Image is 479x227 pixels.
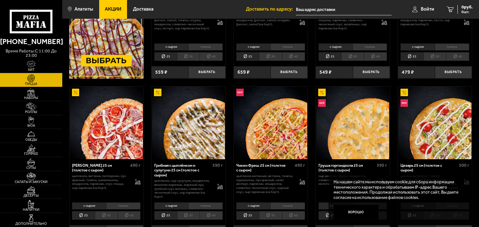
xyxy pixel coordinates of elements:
[271,66,308,78] button: Выбрать
[270,43,305,51] li: тонкое
[400,89,408,96] img: Акционный
[234,86,307,160] img: Чикен Фреш 25 см (толстое с сыром)
[130,163,140,168] span: 490 г
[236,174,294,194] p: цыпленок копченый, ветчина, томаты, корнишоны, лук красный, салат айсберг, пармезан, моцарелла, с...
[270,202,305,210] li: тонкое
[95,211,118,220] li: 30
[316,86,390,160] img: Груша горгондзола 25 см (толстое с сыром)
[69,86,144,160] a: АкционныйПетровская 25 см (толстое с сыром)
[237,70,250,75] span: 659 ₽
[212,163,223,168] span: 590 г
[154,15,212,31] p: цыпленок, лук репчатый, [PERSON_NAME], томаты, огурец, моцарелла, сливочно-чесночный соус, кетчуп...
[341,52,364,61] li: 30
[435,66,472,78] button: Выбрать
[188,43,223,51] li: тонкое
[334,179,463,200] p: На нашем сайте мы используем cookie для сбора информации технического характера и обрабатываем IP...
[318,202,353,210] li: с сыром
[154,211,177,220] li: 25
[72,163,129,173] div: [PERSON_NAME] 25 см (толстое с сыром)
[353,66,390,78] button: Выбрать
[400,99,408,107] img: Новинка
[398,86,472,160] a: АкционныйНовинкаЦезарь 25 см (толстое с сыром)
[421,7,434,12] span: Войти
[377,163,387,168] span: 390 г
[236,43,270,51] li: с сыром
[74,7,93,12] span: Апатиты
[400,163,457,173] div: Цезарь 25 см (толстое с сыром)
[334,205,379,220] button: Хорошо
[398,86,471,160] img: Цезарь 25 см (толстое с сыром)
[200,52,223,61] li: 40
[152,86,225,160] img: Грибная с цыплёнком и сулугуни 25 см (толстое с сыром)
[72,211,95,220] li: 25
[319,70,332,75] span: 549 ₽
[154,52,177,61] li: 25
[318,89,326,96] img: Акционный
[446,52,469,61] li: 40
[423,52,446,61] li: 30
[353,43,387,51] li: тонкое
[259,52,282,61] li: 30
[72,174,130,190] p: цыпленок, ветчина, пепперони, лук красный, томаты, шампиньоны, моцарелла, пармезан, соус-пицца, с...
[318,15,376,31] p: пепперони, сыр Моцарелла, мед, паприка, пармезан, сливочно-чесночный соус, халапеньо, сыр пармеза...
[177,52,200,61] li: 30
[318,174,376,186] p: сыр дорблю, груша, моцарелла, сливочно-чесночный соус, корица молотая, сыр пармезан (на борт).
[154,89,161,96] img: Акционный
[200,211,223,220] li: 40
[435,43,469,51] li: тонкое
[234,86,308,160] a: НовинкаЧикен Фреш 25 см (толстое с сыром)
[188,66,225,78] button: Выбрать
[151,86,226,160] a: АкционныйГрибная с цыплёнком и сулугуни 25 см (толстое с сыром)
[154,202,188,210] li: с сыром
[236,52,259,61] li: 25
[400,52,423,61] li: 25
[236,211,259,220] li: 25
[461,10,473,14] span: 0 шт.
[236,89,244,96] img: Новинка
[296,4,392,15] input: Ваш адрес доставки
[318,52,341,61] li: 25
[236,202,270,210] li: с сыром
[318,211,341,220] li: 25
[133,7,154,12] span: Доставка
[154,163,211,177] div: Грибная с цыплёнком и сулугуни 25 см (толстое с сыром)
[316,86,390,160] a: АкционныйНовинкаГруша горгондзола 25 см (толстое с сыром)
[246,7,296,12] span: Доставить по адресу:
[106,202,140,210] li: тонкое
[236,15,294,27] p: фарш говяжий, паприка, соус-пицца, моцарелла, [PERSON_NAME]-кочудян, [PERSON_NAME] (на борт).
[459,163,469,168] span: 500 г
[295,163,305,168] span: 490 г
[177,211,200,220] li: 30
[259,211,282,220] li: 30
[402,70,414,75] span: 479 ₽
[236,163,293,173] div: Чикен Фреш 25 см (толстое с сыром)
[188,202,223,210] li: тонкое
[318,99,326,107] img: Новинка
[72,89,79,96] img: Акционный
[282,52,305,61] li: 40
[70,86,143,160] img: Петровская 25 см (толстое с сыром)
[318,163,375,173] div: Груша горгондзола 25 см (толстое с сыром)
[282,211,305,220] li: 40
[105,7,121,12] span: Акции
[400,15,458,27] p: сыр дорблю, сыр сулугуни, моцарелла, пармезан, песто, сыр пармезан (на борт).
[118,211,141,220] li: 40
[155,70,167,75] span: 559 ₽
[400,43,435,51] li: с сыром
[154,43,188,51] li: с сыром
[318,43,353,51] li: с сыром
[72,202,106,210] li: с сыром
[364,52,387,61] li: 40
[154,179,212,199] p: цыпленок, сыр сулугуни, моцарелла, вешенки жареные, жареный лук, грибной соус Жюльен, сливочно-че...
[461,5,473,9] span: 0 руб.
